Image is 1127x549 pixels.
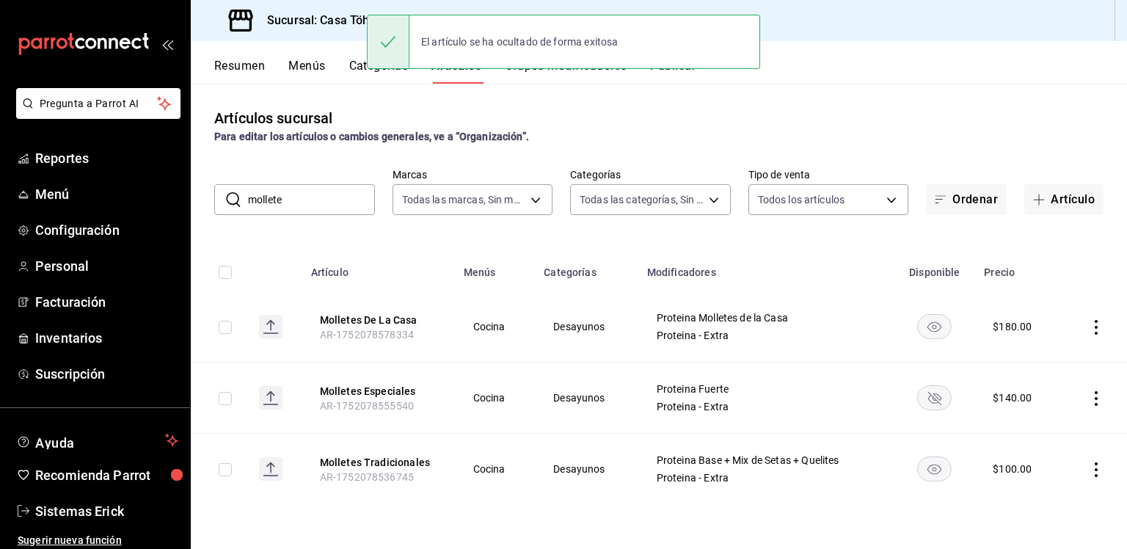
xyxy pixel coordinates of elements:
[161,38,173,50] button: open_drawer_menu
[758,192,845,207] span: Todos los artículos
[657,313,876,323] span: Proteina Molletes de la Casa
[10,106,180,122] a: Pregunta a Parrot AI
[35,328,178,348] span: Inventarios
[993,319,1032,334] div: $ 180.00
[35,465,178,485] span: Recomienda Parrot
[748,170,909,180] label: Tipo de venta
[18,533,178,548] span: Sugerir nueva función
[917,314,952,339] button: availability-product
[35,432,159,449] span: Ayuda
[917,385,952,410] button: availability-product
[657,401,876,412] span: Proteina - Extra
[993,462,1032,476] div: $ 100.00
[349,59,409,84] button: Categorías
[302,244,455,291] th: Artículo
[553,464,619,474] span: Desayunos
[917,457,952,481] button: availability-product
[657,330,876,341] span: Proteina - Extra
[553,393,619,403] span: Desayunos
[16,88,180,119] button: Pregunta a Parrot AI
[288,59,325,84] button: Menús
[1024,184,1104,215] button: Artículo
[657,384,876,394] span: Proteina Fuerte
[473,321,517,332] span: Cocina
[393,170,553,180] label: Marcas
[35,292,178,312] span: Facturación
[402,192,526,207] span: Todas las marcas, Sin marca
[638,244,894,291] th: Modificadores
[320,329,414,341] span: AR-1752078578334
[1089,462,1104,477] button: actions
[320,313,437,327] button: edit-product-location
[35,184,178,204] span: Menú
[926,184,1007,215] button: Ordenar
[214,59,1127,84] div: navigation tabs
[35,148,178,168] span: Reportes
[553,321,619,332] span: Desayunos
[657,455,876,465] span: Proteina Base + Mix de Setas + Quelites
[35,256,178,276] span: Personal
[657,473,876,483] span: Proteina - Extra
[255,12,409,29] h3: Sucursal: Casa Töhö (Hgo)
[35,501,178,521] span: Sistemas Erick
[1089,320,1104,335] button: actions
[473,393,517,403] span: Cocina
[570,170,731,180] label: Categorías
[580,192,704,207] span: Todas las categorías, Sin categoría
[320,384,437,399] button: edit-product-location
[214,107,332,129] div: Artículos sucursal
[1089,391,1104,406] button: actions
[975,244,1062,291] th: Precio
[993,390,1032,405] div: $ 140.00
[214,131,529,142] strong: Para editar los artículos o cambios generales, ve a “Organización”.
[409,26,630,58] div: El artículo se ha ocultado de forma exitosa
[40,96,158,112] span: Pregunta a Parrot AI
[320,400,414,412] span: AR-1752078555540
[320,471,414,483] span: AR-1752078536745
[35,220,178,240] span: Configuración
[535,244,638,291] th: Categorías
[455,244,536,291] th: Menús
[320,455,437,470] button: edit-product-location
[35,364,178,384] span: Suscripción
[894,244,975,291] th: Disponible
[248,185,375,214] input: Buscar artículo
[473,464,517,474] span: Cocina
[214,59,265,84] button: Resumen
